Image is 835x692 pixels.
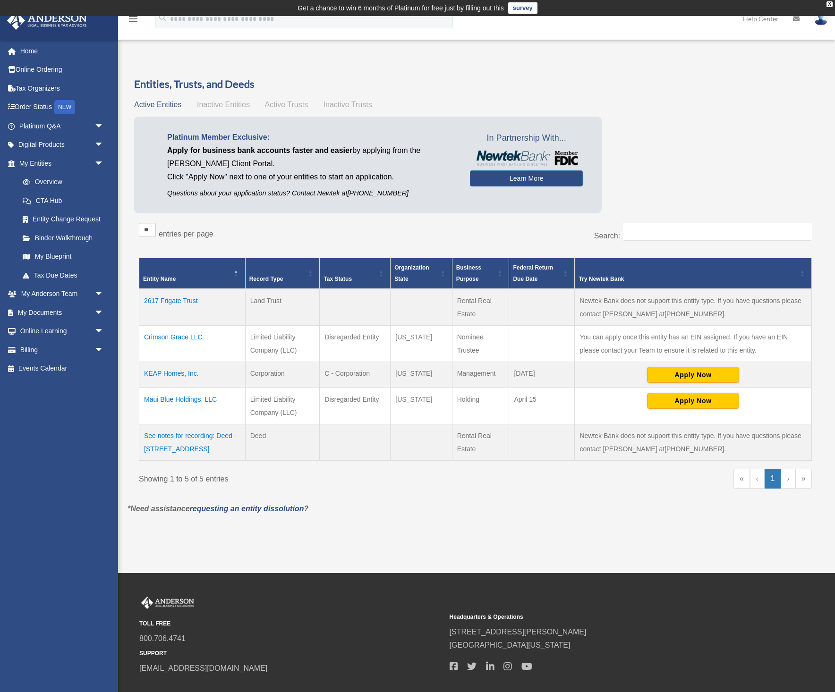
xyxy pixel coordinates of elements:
[7,285,118,304] a: My Anderson Teamarrow_drop_down
[158,13,168,23] i: search
[475,151,578,166] img: NewtekBankLogoSM.png
[450,641,571,649] a: [GEOGRAPHIC_DATA][US_STATE]
[13,247,113,266] a: My Blueprint
[452,424,509,461] td: Rental Real Estate
[139,619,443,629] small: TOLL FREE
[7,340,118,359] a: Billingarrow_drop_down
[197,101,250,109] span: Inactive Entities
[139,258,246,289] th: Entity Name: Activate to invert sorting
[665,445,724,453] span: [PHONE_NUMBER]
[245,289,320,326] td: Land Trust
[452,258,509,289] th: Business Purpose: Activate to sort
[139,325,246,362] td: Crimson Grace LLC
[7,79,118,98] a: Tax Organizers
[167,144,456,170] p: by applying from the [PERSON_NAME] Client Portal.
[94,322,113,341] span: arrow_drop_down
[245,424,320,461] td: Deed
[470,170,583,186] a: Learn More
[167,170,456,184] p: Click "Apply Now" next to one of your entities to start an application.
[452,289,509,326] td: Rental Real Estate
[320,362,391,388] td: C - Corporation
[647,367,739,383] button: Apply Now
[13,191,113,210] a: CTA Hub
[245,362,320,388] td: Corporation
[139,634,186,642] a: 800.706.4741
[324,276,352,282] span: Tax Status
[143,276,176,282] span: Entity Name
[94,117,113,136] span: arrow_drop_down
[826,1,833,7] div: close
[128,13,139,25] i: menu
[265,101,308,109] span: Active Trusts
[391,388,452,424] td: [US_STATE]
[7,42,118,60] a: Home
[54,100,75,114] div: NEW
[134,101,181,109] span: Active Entities
[249,276,283,282] span: Record Type
[7,60,118,79] a: Online Ordering
[733,469,750,489] a: First
[647,393,739,409] button: Apply Now
[781,469,795,489] a: Next
[139,388,246,424] td: Maui Blue Holdings, LLC
[320,388,391,424] td: Disregarded Entity
[575,325,812,362] td: You can apply once this entity has an EIN assigned. If you have an EIN please contact your Team t...
[575,289,812,326] td: Newtek Bank does not support this entity type. If you have questions please contact [PERSON_NAME]...
[470,131,583,146] span: In Partnership With...
[13,173,109,192] a: Overview
[450,628,587,636] a: [STREET_ADDRESS][PERSON_NAME]
[452,325,509,362] td: Nominee Trustee
[7,98,118,117] a: Order StatusNEW
[139,362,246,388] td: KEAP Homes, Inc.
[7,135,118,154] a: Digital Productsarrow_drop_down
[509,258,575,289] th: Federal Return Due Date: Activate to sort
[324,101,372,109] span: Inactive Trusts
[348,189,409,197] span: [PHONE_NUMBER]
[513,264,553,282] span: Federal Return Due Date
[575,424,812,461] td: Newtek Bank does not support this entity type. If you have questions please contact [PERSON_NAME]...
[167,131,456,144] p: Platinum Member Exclusive:
[509,388,575,424] td: April 15
[391,258,452,289] th: Organization State: Activate to sort
[139,424,246,461] td: See notes for recording: Deed - [STREET_ADDRESS]
[579,273,797,285] div: Try Newtek Bank
[509,362,575,388] td: [DATE]
[139,649,443,658] small: SUPPORT
[814,12,828,25] img: User Pic
[94,285,113,304] span: arrow_drop_down
[94,340,113,360] span: arrow_drop_down
[750,469,765,489] a: Previous
[139,469,469,486] div: Showing 1 to 5 of 5 entries
[245,388,320,424] td: Limited Liability Company (LLC)
[452,388,509,424] td: Holding
[7,322,118,341] a: Online Learningarrow_drop_down
[167,187,456,199] p: Questions about your application status? Contact Newtek at
[94,135,113,155] span: arrow_drop_down
[128,17,139,25] a: menu
[298,2,504,14] div: Get a chance to win 6 months of Platinum for free just by filling out this
[7,303,118,322] a: My Documentsarrow_drop_down
[575,258,812,289] th: Try Newtek Bank : Activate to sort
[190,505,304,513] a: requesting an entity dissolution
[159,230,213,238] label: entries per page
[452,362,509,388] td: Management
[665,310,724,318] span: [PHONE_NUMBER]
[7,359,118,378] a: Events Calendar
[94,154,113,173] span: arrow_drop_down
[139,289,246,326] td: 2617 Frigate Trust
[13,210,113,229] a: Entity Change Request
[13,228,113,247] a: Binder Walkthrough
[594,232,620,240] label: Search:
[508,2,537,14] a: survey
[134,77,817,92] h3: Entities, Trusts, and Deeds
[7,117,118,135] a: Platinum Q&Aarrow_drop_down
[450,612,753,622] small: Headquarters & Operations
[7,154,113,173] a: My Entitiesarrow_drop_down
[456,264,481,282] span: Business Purpose
[391,362,452,388] td: [US_STATE]
[245,325,320,362] td: Limited Liability Company (LLC)
[320,325,391,362] td: Disregarded Entity
[4,11,90,30] img: Anderson Advisors Platinum Portal
[94,303,113,322] span: arrow_drop_down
